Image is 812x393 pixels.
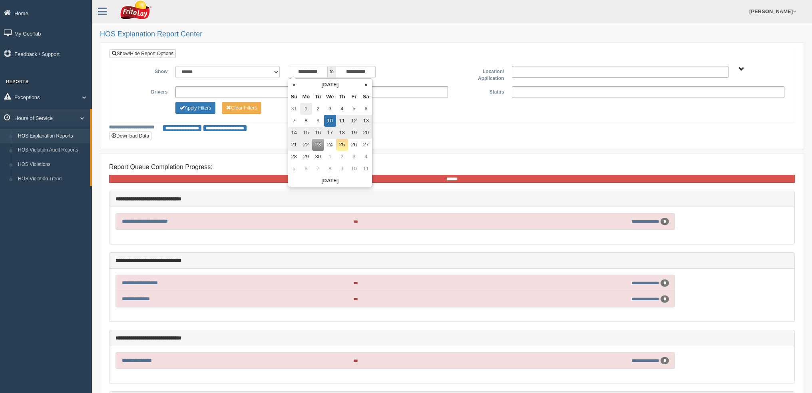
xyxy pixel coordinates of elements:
[288,139,300,151] td: 21
[115,66,171,76] label: Show
[288,127,300,139] td: 14
[312,91,324,103] th: Tu
[336,115,348,127] td: 11
[348,163,360,175] td: 10
[360,163,372,175] td: 11
[222,102,261,114] button: Change Filter Options
[300,103,312,115] td: 1
[348,91,360,103] th: Fr
[14,143,90,158] a: HOS Violation Audit Reports
[336,139,348,151] td: 25
[324,127,336,139] td: 17
[360,91,372,103] th: Sa
[360,103,372,115] td: 6
[360,115,372,127] td: 13
[452,66,508,82] label: Location/ Application
[360,79,372,91] th: »
[312,103,324,115] td: 2
[336,127,348,139] td: 18
[14,129,90,144] a: HOS Explanation Reports
[348,127,360,139] td: 19
[452,86,508,96] label: Status
[360,139,372,151] td: 27
[100,30,804,38] h2: HOS Explanation Report Center
[109,164,795,171] h4: Report Queue Completion Progress:
[288,175,372,187] th: [DATE]
[360,151,372,163] td: 4
[115,86,171,96] label: Drivers
[109,49,176,58] a: Show/Hide Report Options
[109,132,151,140] button: Download Data
[324,163,336,175] td: 8
[14,172,90,186] a: HOS Violation Trend
[336,151,348,163] td: 2
[288,163,300,175] td: 5
[324,103,336,115] td: 3
[348,115,360,127] td: 12
[348,151,360,163] td: 3
[300,163,312,175] td: 6
[300,91,312,103] th: Mo
[312,139,324,151] td: 23
[324,91,336,103] th: We
[324,115,336,127] td: 10
[348,139,360,151] td: 26
[288,79,300,91] th: «
[336,91,348,103] th: Th
[288,151,300,163] td: 28
[360,127,372,139] td: 20
[300,139,312,151] td: 22
[312,115,324,127] td: 9
[328,66,336,78] span: to
[312,163,324,175] td: 7
[14,158,90,172] a: HOS Violations
[336,163,348,175] td: 9
[300,151,312,163] td: 29
[300,115,312,127] td: 8
[336,103,348,115] td: 4
[288,91,300,103] th: Su
[300,127,312,139] td: 15
[348,103,360,115] td: 5
[324,139,336,151] td: 24
[312,127,324,139] td: 16
[324,151,336,163] td: 1
[288,115,300,127] td: 7
[288,103,300,115] td: 31
[312,151,324,163] td: 30
[175,102,215,114] button: Change Filter Options
[300,79,360,91] th: [DATE]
